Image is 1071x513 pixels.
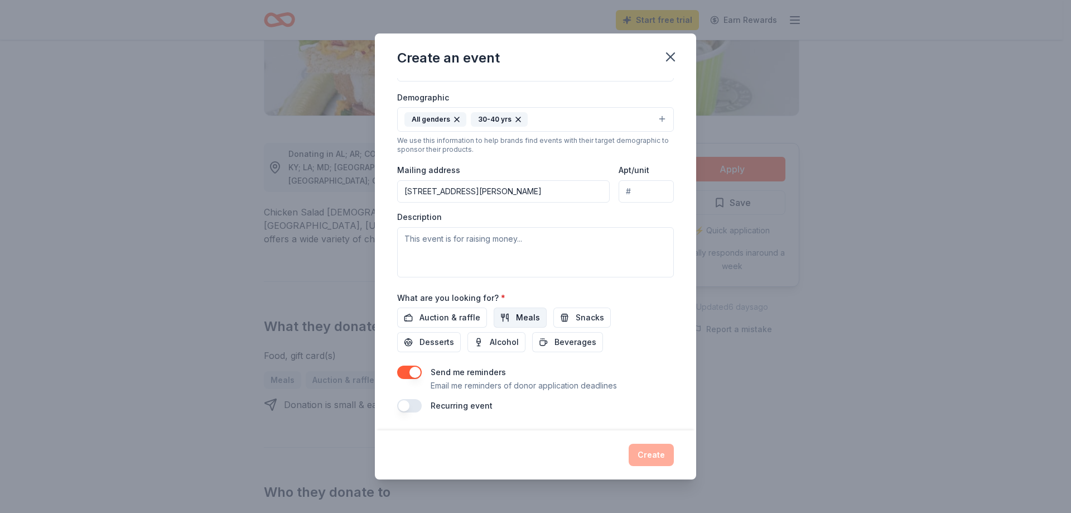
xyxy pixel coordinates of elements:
div: We use this information to help brands find events with their target demographic to sponsor their... [397,136,674,154]
div: All genders [404,112,466,127]
div: Create an event [397,49,500,67]
button: Auction & raffle [397,308,487,328]
label: What are you looking for? [397,293,505,304]
label: Recurring event [431,401,493,410]
label: Demographic [397,92,449,103]
span: Snacks [576,311,604,324]
span: Beverages [554,335,596,349]
button: Desserts [397,332,461,352]
label: Mailing address [397,165,460,176]
button: All genders30-40 yrs [397,107,674,132]
span: Desserts [419,335,454,349]
button: Meals [494,308,547,328]
button: Alcohol [467,332,525,352]
input: # [619,180,674,203]
div: 30-40 yrs [471,112,528,127]
span: Auction & raffle [419,311,480,324]
span: Alcohol [490,335,519,349]
label: Description [397,212,442,223]
label: Apt/unit [619,165,649,176]
span: Meals [516,311,540,324]
button: Beverages [532,332,603,352]
button: Snacks [553,308,611,328]
input: Enter a US address [397,180,610,203]
label: Send me reminders [431,367,506,377]
p: Email me reminders of donor application deadlines [431,379,617,392]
